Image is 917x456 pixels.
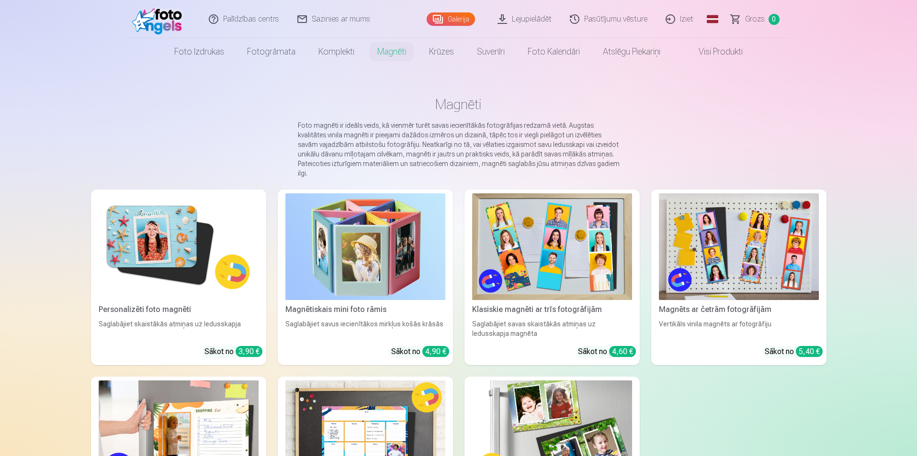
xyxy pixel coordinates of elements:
[465,38,516,65] a: Suvenīri
[366,38,418,65] a: Magnēti
[578,346,636,357] div: Sākot no
[468,319,636,338] div: Saglabājiet savas skaistākās atmiņas uz ledusskapja magnēta
[236,38,307,65] a: Fotogrāmata
[651,189,826,365] a: Magnēts ar četrām fotogrāfijāmMagnēts ar četrām fotogrāfijāmVertikāls vinila magnēts ar fotogrāfi...
[659,193,819,300] img: Magnēts ar četrām fotogrāfijām
[745,13,765,25] span: Grozs
[99,193,259,300] img: Personalizēti foto magnēti
[298,121,620,178] p: Foto magnēti ir ideāls veids, kā vienmēr turēt savas iecienītākās fotogrāfijas redzamā vietā. Aug...
[472,193,632,300] img: Klasiskie magnēti ar trīs fotogrāfijām
[95,319,262,338] div: Saglabājiet skaistākās atmiņas uz ledusskapja
[99,96,819,113] h1: Magnēti
[391,346,449,357] div: Sākot no
[132,4,187,34] img: /fa1
[282,319,449,338] div: Saglabājiet savus iecienītākos mirkļus košās krāsās
[655,304,823,315] div: Magnēts ar četrām fotogrāfijām
[672,38,754,65] a: Visi produkti
[422,346,449,357] div: 4,90 €
[464,189,640,365] a: Klasiskie magnēti ar trīs fotogrāfijāmKlasiskie magnēti ar trīs fotogrāfijāmSaglabājiet savas ska...
[609,346,636,357] div: 4,60 €
[418,38,465,65] a: Krūzes
[468,304,636,315] div: Klasiskie magnēti ar trīs fotogrāfijām
[285,193,445,300] img: Magnētiskais mini foto rāmis
[796,346,823,357] div: 5,40 €
[427,12,475,26] a: Galerija
[95,304,262,315] div: Personalizēti foto magnēti
[278,189,453,365] a: Magnētiskais mini foto rāmisMagnētiskais mini foto rāmisSaglabājiet savus iecienītākos mirkļus ko...
[765,346,823,357] div: Sākot no
[516,38,591,65] a: Foto kalendāri
[91,189,266,365] a: Personalizēti foto magnētiPersonalizēti foto magnētiSaglabājiet skaistākās atmiņas uz ledusskapja...
[282,304,449,315] div: Magnētiskais mini foto rāmis
[591,38,672,65] a: Atslēgu piekariņi
[655,319,823,338] div: Vertikāls vinila magnēts ar fotogrāfiju
[769,14,780,25] span: 0
[236,346,262,357] div: 3,90 €
[163,38,236,65] a: Foto izdrukas
[204,346,262,357] div: Sākot no
[307,38,366,65] a: Komplekti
